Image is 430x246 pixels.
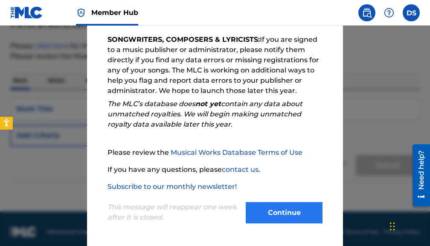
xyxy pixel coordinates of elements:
[91,8,138,17] span: Member Hub
[390,214,395,239] div: Drag
[381,4,398,21] div: Help
[171,148,302,156] a: Musical Works Database Terms of Use
[384,8,394,18] img: help
[387,205,430,246] iframe: Chat Widget
[362,8,372,18] img: search
[76,8,86,18] img: Top Rightsholder
[406,140,430,211] iframe: Resource Center
[107,148,322,158] p: Please review the
[358,4,375,21] a: Public Search
[107,165,322,175] p: If you have any questions, please .
[107,182,237,191] a: Subscribe to our monthly newsletter!
[107,35,322,96] p: If you are signed to a music publisher or administrator, please notify them directly if you find ...
[107,35,260,43] strong: SONGWRITERS, COMPOSERS & LYRICISTS:
[403,4,420,21] div: User Menu
[107,202,241,223] p: This message will reappear one week after it is closed.
[107,100,302,128] em: The MLC’s database does contain any data about unmatched royalties. We will begin making unmatche...
[222,165,259,174] a: contact us
[195,100,221,108] strong: not yet
[246,202,322,223] button: Continue
[10,6,43,19] img: MLC Logo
